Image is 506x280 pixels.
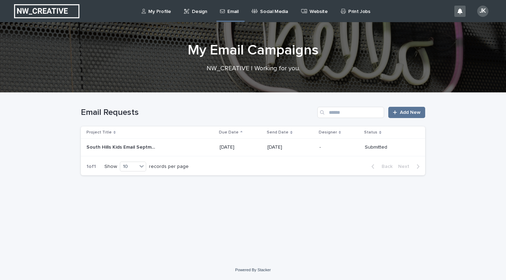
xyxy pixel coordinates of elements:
[86,143,158,150] p: South Hills Kids Email Septmeber
[364,129,377,136] p: Status
[477,6,488,17] div: JK
[81,158,102,175] p: 1 of 1
[377,164,393,169] span: Back
[120,163,137,170] div: 10
[317,107,384,118] input: Search
[14,4,79,18] img: EUIbKjtiSNGbmbK7PdmN
[81,42,425,59] h1: My Email Campaigns
[388,107,425,118] a: Add New
[400,110,421,115] span: Add New
[86,129,112,136] p: Project Title
[398,164,414,169] span: Next
[319,129,337,136] p: Designer
[267,144,313,150] p: [DATE]
[81,139,425,156] tr: South Hills Kids Email SeptmeberSouth Hills Kids Email Septmeber [DATE][DATE]-- Submitted
[365,144,414,150] p: Submitted
[235,268,271,272] a: Powered By Stacker
[319,143,322,150] p: -
[366,163,395,170] button: Back
[219,129,239,136] p: Due Date
[81,108,314,118] h1: Email Requests
[395,163,425,170] button: Next
[112,65,394,73] p: NW_CREATIVE | Working for you.
[267,129,288,136] p: Send Date
[149,164,189,170] p: records per page
[220,144,262,150] p: [DATE]
[104,164,117,170] p: Show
